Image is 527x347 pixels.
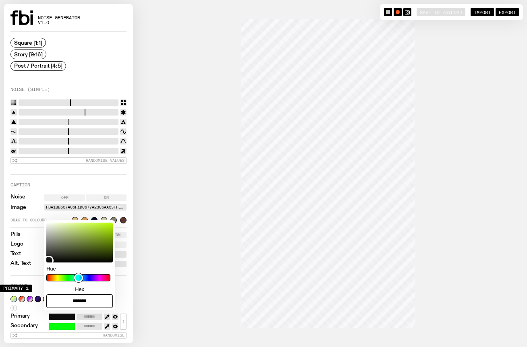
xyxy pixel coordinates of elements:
[14,63,62,69] span: Post / Portrait [4:5]
[120,314,127,330] button: ↕
[499,9,516,14] span: Export
[10,251,21,258] label: Text
[10,157,127,164] button: Randomise Values
[417,8,465,16] button: Save to Payload
[10,194,25,201] label: Noise
[3,286,29,291] span: Primary 1
[10,261,31,267] label: Alt. Text
[10,332,127,339] button: Randomise
[10,232,21,238] label: Pills
[10,183,30,187] label: Caption
[44,256,54,265] div: Color space thumb
[75,286,84,292] span: Hex
[104,196,109,200] span: On
[46,266,56,272] span: Hue
[14,51,43,57] span: Story [9:16]
[10,284,27,288] label: Colour
[10,87,50,92] label: Noise (Simple)
[10,314,30,320] label: Primary
[103,333,124,337] span: Randomise
[46,204,125,211] label: fba1bb5c74c6f1dc677a23c5aac3ffe564-big-thief-[PERSON_NAME]-lede.rvertical.w570.webp
[38,16,80,20] span: Noise Generator
[46,274,110,281] input: Hue
[471,8,494,16] button: Import
[474,9,491,14] span: Import
[420,9,462,14] span: Save to Payload
[38,21,80,25] span: v1.0
[10,242,23,248] label: Logo
[14,40,42,46] span: Square [1:1]
[496,8,519,16] button: Export
[46,294,113,308] input: Hex
[10,323,38,330] label: Secondary
[86,158,124,163] span: Randomise Values
[10,205,26,210] label: Image
[61,196,68,200] span: Off
[10,218,68,222] span: Drag to colours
